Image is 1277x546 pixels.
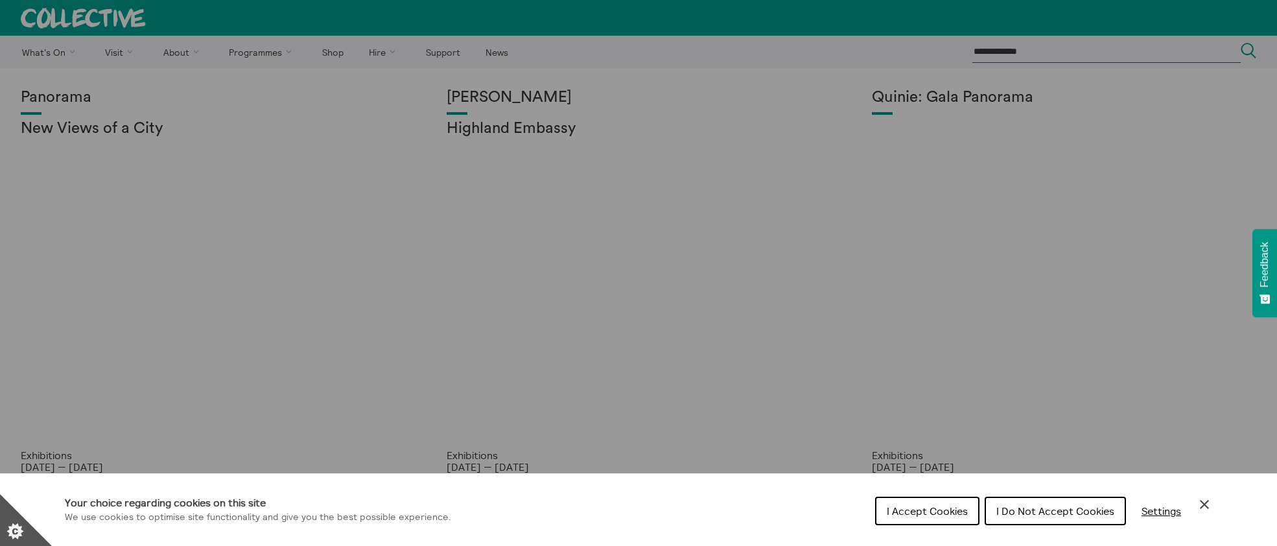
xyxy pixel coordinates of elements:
button: I Accept Cookies [875,497,979,525]
button: Feedback - Show survey [1252,229,1277,317]
span: Settings [1142,504,1181,517]
span: I Accept Cookies [887,504,968,517]
span: I Do Not Accept Cookies [996,504,1114,517]
p: We use cookies to optimise site functionality and give you the best possible experience. [65,510,451,525]
button: I Do Not Accept Cookies [985,497,1126,525]
span: Feedback [1259,242,1271,287]
h1: Your choice regarding cookies on this site [65,495,451,510]
button: Settings [1131,498,1191,524]
button: Close Cookie Control [1197,497,1212,512]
